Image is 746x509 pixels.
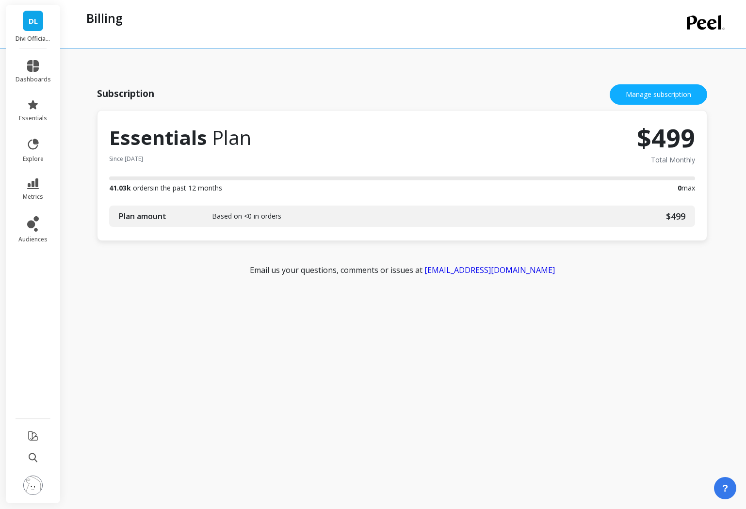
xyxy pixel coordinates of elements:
[16,76,51,83] span: dashboards
[16,35,51,43] p: Divi Official LLC
[18,236,48,243] span: audiences
[610,84,707,105] button: Manage subscription
[666,209,685,223] span: $499
[86,10,123,26] p: Billing
[678,182,695,194] span: max
[109,182,222,194] span: orders in the past 12 months
[109,155,251,163] span: Since [DATE]
[29,16,38,27] span: DL
[19,114,47,122] span: essentials
[212,124,251,151] span: Plan
[23,193,43,201] span: metrics
[637,122,695,153] span: $499
[109,183,131,192] b: 41.03k
[120,264,684,276] p: Email us your questions, comments or issues at
[714,477,736,499] button: ?
[678,183,681,192] b: 0
[119,210,212,222] span: Plan amount
[109,122,251,153] span: Essentials
[424,265,555,275] a: [EMAIL_ADDRESS][DOMAIN_NAME]
[23,155,44,163] span: explore
[212,211,281,221] span: Based on <0 in orders
[97,87,154,101] h3: Subscription
[23,476,43,495] img: profile picture
[722,481,728,495] span: ?
[651,154,695,166] span: Total Monthly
